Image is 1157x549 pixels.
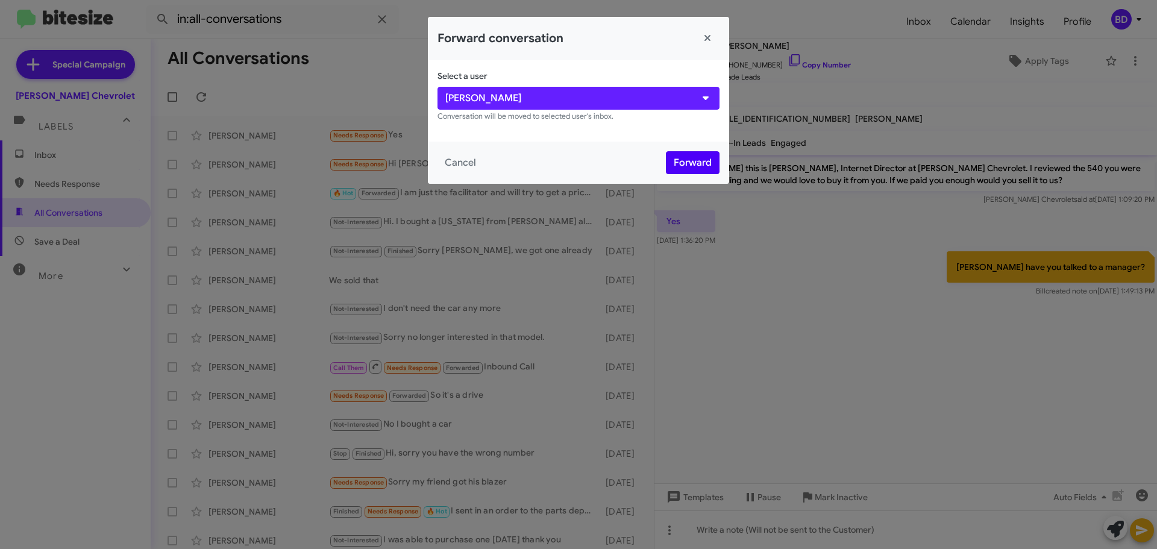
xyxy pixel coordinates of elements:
[437,152,483,174] button: Cancel
[437,70,720,82] p: Select a user
[437,29,563,48] h2: Forward conversation
[666,151,720,174] button: Forward
[695,27,720,51] button: Close
[437,111,613,121] small: Conversation will be moved to selected user's inbox.
[437,87,720,110] button: [PERSON_NAME]
[445,91,521,105] span: [PERSON_NAME]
